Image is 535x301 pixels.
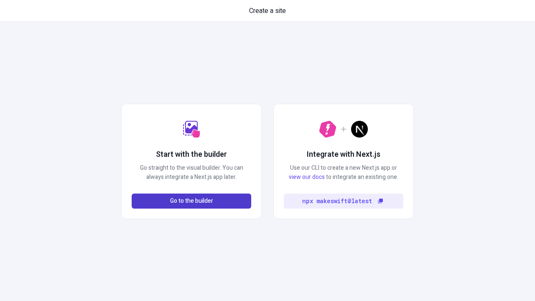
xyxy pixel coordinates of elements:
h2: Start with the builder [156,149,227,160]
a: view our docs [289,173,325,181]
span: Create a site [249,6,286,16]
p: Use our CLI to create a new Next.js app or to integrate an existing one. [284,163,403,182]
button: Go to the builder [132,194,251,209]
span: Go to the builder [170,196,213,206]
h2: Integrate with Next.js [307,149,380,160]
code: npx makeswift@latest [302,196,372,206]
p: Go straight to the visual builder. You can always integrate a Next.js app later. [132,163,251,182]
